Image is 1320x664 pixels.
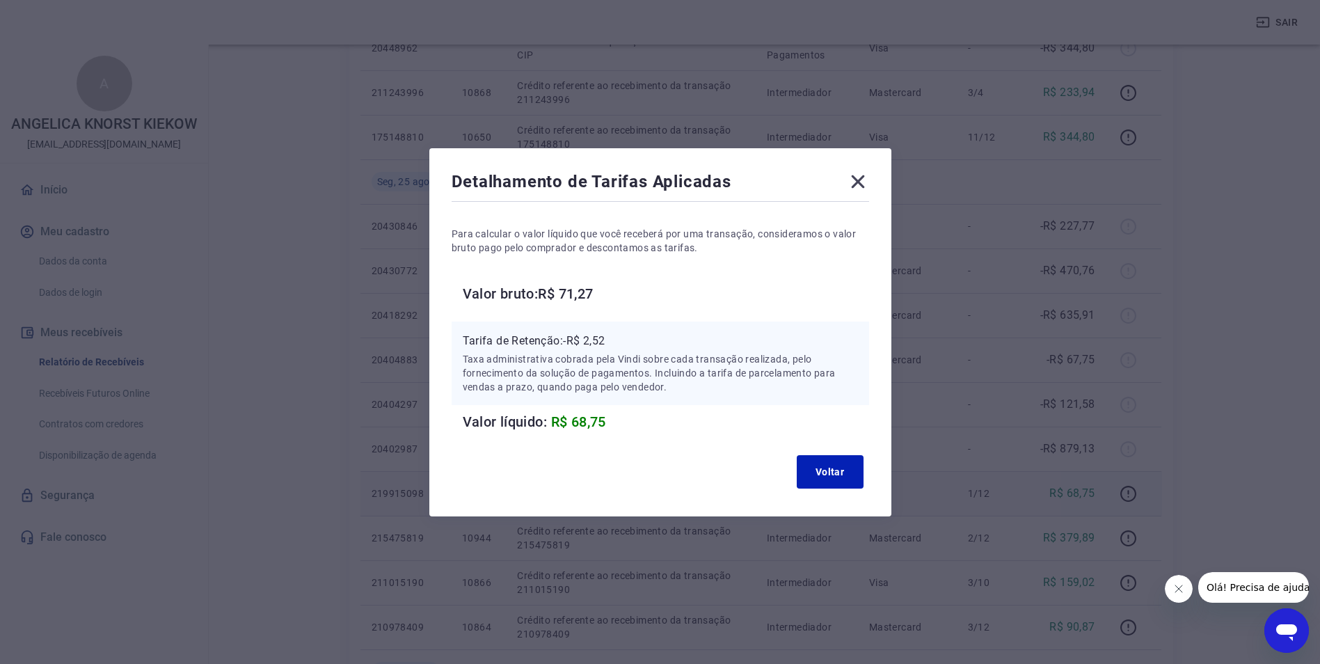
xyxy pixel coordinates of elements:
p: Taxa administrativa cobrada pela Vindi sobre cada transação realizada, pelo fornecimento da soluç... [463,352,858,394]
span: R$ 68,75 [551,413,606,430]
span: Olá! Precisa de ajuda? [8,10,117,21]
button: Voltar [797,455,864,489]
iframe: Mensagem da empresa [1198,572,1309,603]
h6: Valor bruto: R$ 71,27 [463,283,869,305]
iframe: Fechar mensagem [1165,575,1193,603]
p: Tarifa de Retenção: -R$ 2,52 [463,333,858,349]
iframe: Botão para abrir a janela de mensagens [1264,608,1309,653]
h6: Valor líquido: [463,411,869,433]
p: Para calcular o valor líquido que você receberá por uma transação, consideramos o valor bruto pag... [452,227,869,255]
div: Detalhamento de Tarifas Aplicadas [452,171,869,198]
